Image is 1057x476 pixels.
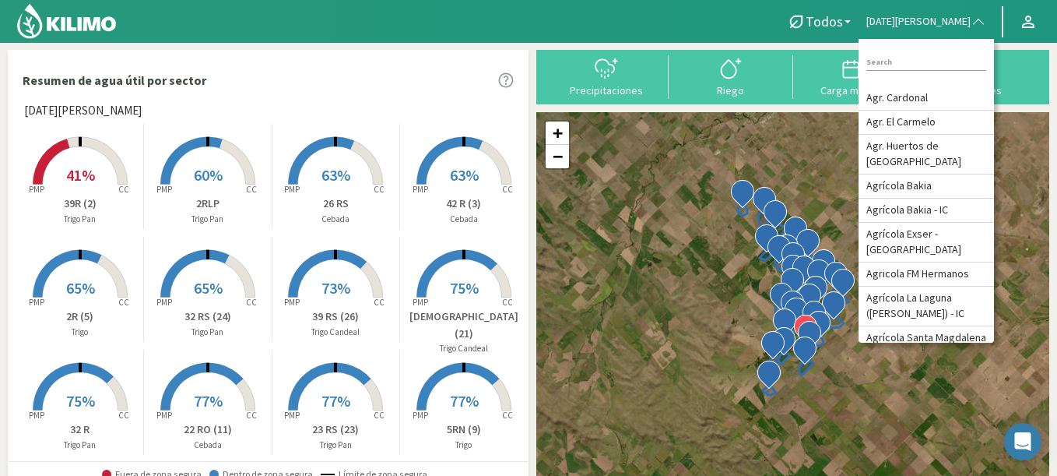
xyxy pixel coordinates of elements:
tspan: CC [246,297,257,308]
tspan: PMP [28,410,44,421]
tspan: CC [374,410,385,421]
li: Agr. Cardonal [859,86,994,111]
p: 32 R [16,421,143,438]
p: Trigo Pan [16,213,143,226]
p: 23 RS (23) [272,421,399,438]
tspan: PMP [28,184,44,195]
span: [DATE][PERSON_NAME] [866,14,971,30]
li: Agricola FM Hermanos [859,263,994,287]
span: 77% [194,391,223,411]
tspan: CC [118,297,129,308]
p: 26 RS [272,196,399,212]
p: Cebada [272,213,399,226]
img: Kilimo [16,2,118,40]
tspan: PMP [413,297,428,308]
p: 22 RO (11) [144,421,271,438]
p: Trigo Pan [144,326,271,339]
p: 39R (2) [16,196,143,212]
div: Precipitaciones [549,85,664,96]
tspan: PMP [156,184,172,195]
button: Precipitaciones [544,55,669,97]
button: Riego [669,55,793,97]
p: Trigo Pan [272,439,399,452]
tspan: CC [374,184,385,195]
span: 65% [194,278,223,298]
p: Trigo Candeal [272,326,399,339]
p: 39 RS (26) [272,309,399,325]
a: Zoom in [546,122,569,145]
button: [DATE][PERSON_NAME] [859,5,994,39]
li: Agrícola Bakia [859,175,994,199]
span: 75% [450,278,479,298]
li: Agr. Huertos de [GEOGRAPHIC_DATA] [859,135,994,175]
span: [DATE][PERSON_NAME] [24,102,142,120]
p: Trigo Pan [144,213,271,226]
p: Trigo [16,326,143,339]
p: Cebada [144,439,271,452]
p: Resumen de agua útil por sector [23,71,206,90]
p: Trigo Candeal [400,342,528,355]
p: Trigo [400,439,528,452]
span: 63% [450,165,479,185]
tspan: CC [502,297,513,308]
div: Carga mensual [798,85,913,96]
li: Agr. El Carmelo [859,111,994,135]
tspan: PMP [413,184,428,195]
tspan: CC [246,410,257,421]
span: 77% [450,391,479,411]
div: Riego [673,85,788,96]
span: Todos [806,13,843,30]
p: Trigo Pan [16,439,143,452]
div: Open Intercom Messenger [1004,423,1041,460]
tspan: CC [118,184,129,195]
span: 63% [321,165,350,185]
li: Agrícola La Laguna ([PERSON_NAME]) - IC [859,287,994,326]
p: Cebada [400,213,528,226]
tspan: PMP [284,184,300,195]
li: Agrícola Santa Magdalena (E. Ovalle) - IC [859,326,994,366]
li: Agrícola Exser - [GEOGRAPHIC_DATA] [859,223,994,263]
span: 65% [66,278,95,298]
p: 2R (5) [16,309,143,325]
tspan: PMP [28,297,44,308]
button: Carga mensual [793,55,918,97]
span: 77% [321,391,350,411]
span: 60% [194,165,223,185]
span: 41% [66,165,95,185]
p: [DEMOGRAPHIC_DATA] (21) [400,309,528,342]
tspan: PMP [413,410,428,421]
tspan: PMP [284,410,300,421]
tspan: CC [118,410,129,421]
p: 42 R (3) [400,196,528,212]
tspan: CC [502,410,513,421]
p: 5RN (9) [400,421,528,438]
tspan: CC [374,297,385,308]
tspan: PMP [284,297,300,308]
tspan: PMP [156,410,172,421]
a: Zoom out [546,145,569,168]
li: Agrícola Bakia - IC [859,199,994,223]
p: 32 RS (24) [144,309,271,325]
tspan: CC [502,184,513,195]
tspan: PMP [156,297,172,308]
p: 2RLP [144,196,271,212]
tspan: CC [246,184,257,195]
span: 75% [66,391,95,411]
span: 73% [321,278,350,298]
